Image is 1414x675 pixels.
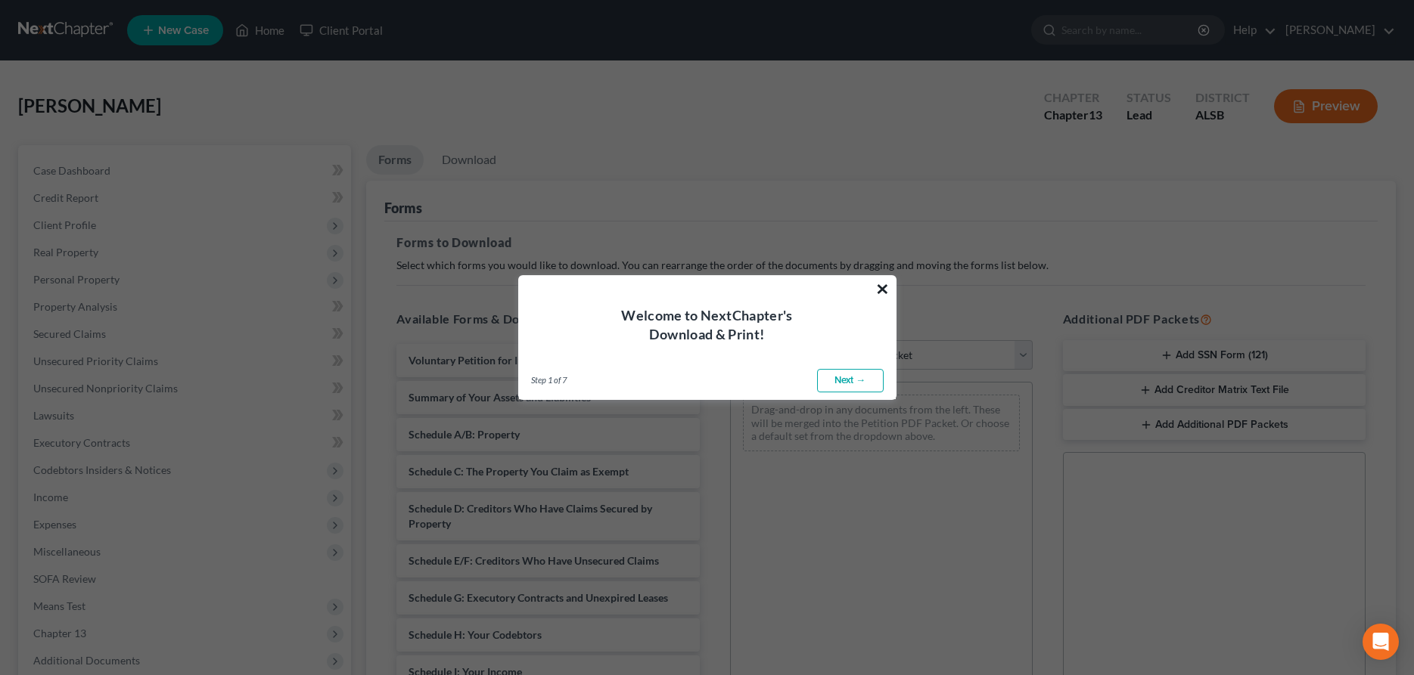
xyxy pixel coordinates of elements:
[531,374,567,386] span: Step 1 of 7
[1363,624,1399,660] div: Open Intercom Messenger
[537,306,878,344] h4: Welcome to NextChapter's Download & Print!
[817,369,884,393] a: Next →
[875,277,890,301] button: ×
